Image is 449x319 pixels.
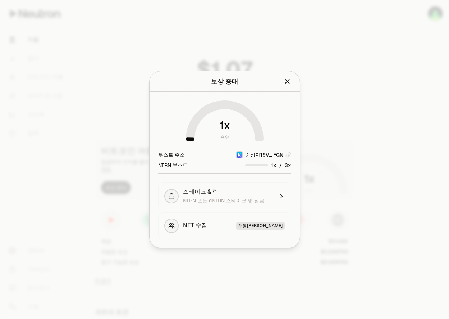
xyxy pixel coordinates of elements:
[158,212,291,239] button: NFT 수집개봉[PERSON_NAME]
[283,76,291,86] button: 닫다
[220,134,229,141] span: 승수
[245,161,291,169] div: /
[211,76,238,86] div: 보상 증대
[158,182,291,210] button: 스테이크 & 락NTRN 또는 dNTRN 스테이크 및 잠금
[158,151,185,158] div: 부스트 주소
[236,151,291,158] button: 케플러중성자19V... FGN
[237,152,242,158] img: 케플러
[158,162,188,169] div: NTRN 부스트
[183,188,218,196] span: 스테이크 & 락
[236,222,285,230] div: 개봉[PERSON_NAME]
[183,222,207,230] span: NFT 수집
[245,151,283,158] span: 중성자19V... FGN
[183,197,264,204] span: NTRN 또는 dNTRN 스테이크 및 잠금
